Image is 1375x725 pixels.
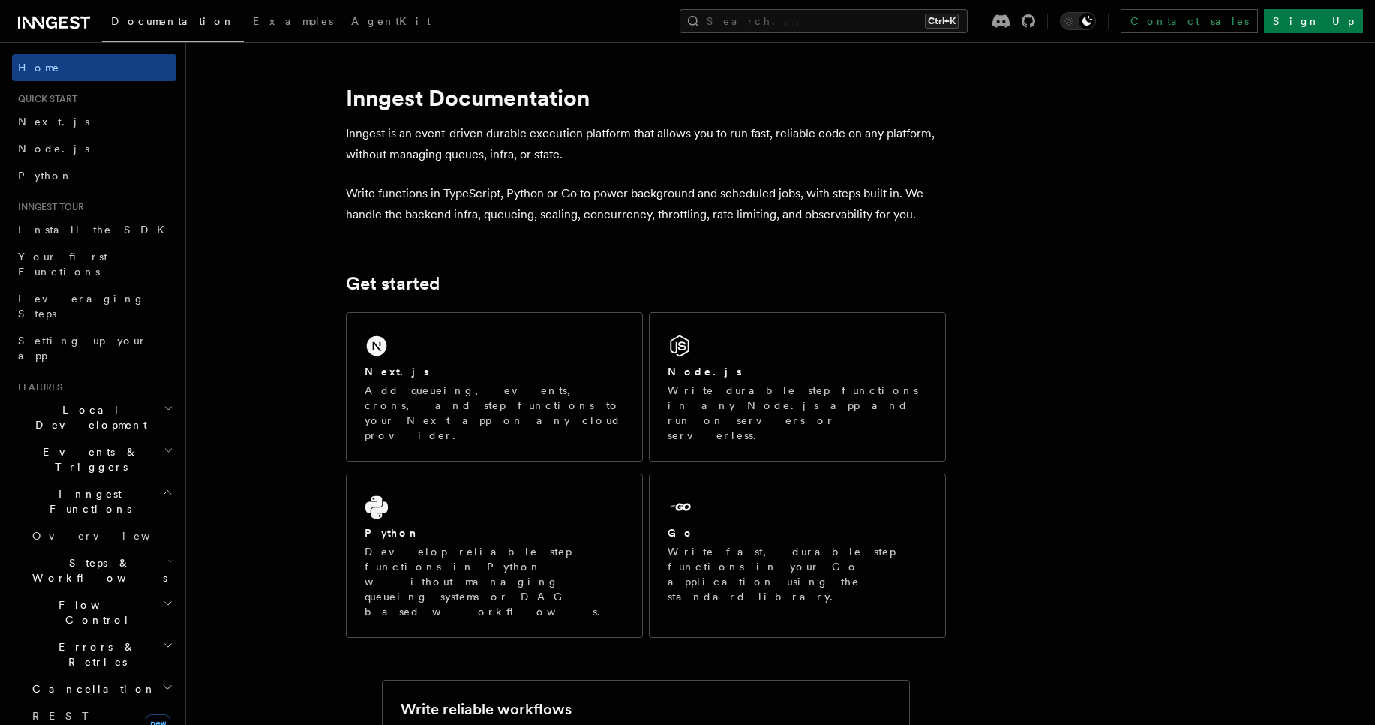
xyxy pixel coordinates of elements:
p: Inngest is an event-driven durable execution platform that allows you to run fast, reliable code ... [346,123,946,165]
span: Overview [32,530,187,542]
span: Your first Functions [18,251,107,278]
a: Install the SDK [12,216,176,243]
span: Next.js [18,116,89,128]
span: Setting up your app [18,335,147,362]
span: Flow Control [26,597,163,627]
span: Features [12,381,62,393]
a: Documentation [102,5,244,42]
a: Setting up your app [12,327,176,369]
a: AgentKit [342,5,440,41]
a: Node.jsWrite durable step functions in any Node.js app and run on servers or serverless. [649,312,946,462]
button: Events & Triggers [12,438,176,480]
button: Errors & Retries [26,633,176,675]
span: Node.js [18,143,89,155]
span: Examples [253,15,333,27]
p: Write functions in TypeScript, Python or Go to power background and scheduled jobs, with steps bu... [346,183,946,225]
span: Leveraging Steps [18,293,145,320]
p: Add queueing, events, crons, and step functions to your Next app on any cloud provider. [365,383,624,443]
a: Python [12,162,176,189]
a: Leveraging Steps [12,285,176,327]
button: Cancellation [26,675,176,702]
span: Steps & Workflows [26,555,167,585]
h2: Node.js [668,364,742,379]
h2: Go [668,525,695,540]
span: Events & Triggers [12,444,164,474]
span: Quick start [12,93,77,105]
button: Inngest Functions [12,480,176,522]
button: Search...Ctrl+K [680,9,968,33]
a: Home [12,54,176,81]
kbd: Ctrl+K [925,14,959,29]
span: Python [18,170,73,182]
h2: Python [365,525,420,540]
a: Next.jsAdd queueing, events, crons, and step functions to your Next app on any cloud provider. [346,312,643,462]
span: AgentKit [351,15,431,27]
a: Examples [244,5,342,41]
h2: Write reliable workflows [401,699,572,720]
button: Flow Control [26,591,176,633]
a: GoWrite fast, durable step functions in your Go application using the standard library. [649,474,946,638]
span: Install the SDK [18,224,173,236]
button: Toggle dark mode [1060,12,1096,30]
button: Local Development [12,396,176,438]
span: Inngest tour [12,201,84,213]
a: Next.js [12,108,176,135]
button: Steps & Workflows [26,549,176,591]
span: Inngest Functions [12,486,162,516]
a: Sign Up [1264,9,1363,33]
p: Write fast, durable step functions in your Go application using the standard library. [668,544,927,604]
a: PythonDevelop reliable step functions in Python without managing queueing systems or DAG based wo... [346,474,643,638]
h1: Inngest Documentation [346,84,946,111]
span: Cancellation [26,681,156,696]
p: Develop reliable step functions in Python without managing queueing systems or DAG based workflows. [365,544,624,619]
h2: Next.js [365,364,429,379]
span: Home [18,60,60,75]
span: Local Development [12,402,164,432]
span: Documentation [111,15,235,27]
p: Write durable step functions in any Node.js app and run on servers or serverless. [668,383,927,443]
a: Contact sales [1121,9,1258,33]
a: Overview [26,522,176,549]
a: Get started [346,273,440,294]
a: Node.js [12,135,176,162]
span: Errors & Retries [26,639,163,669]
a: Your first Functions [12,243,176,285]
